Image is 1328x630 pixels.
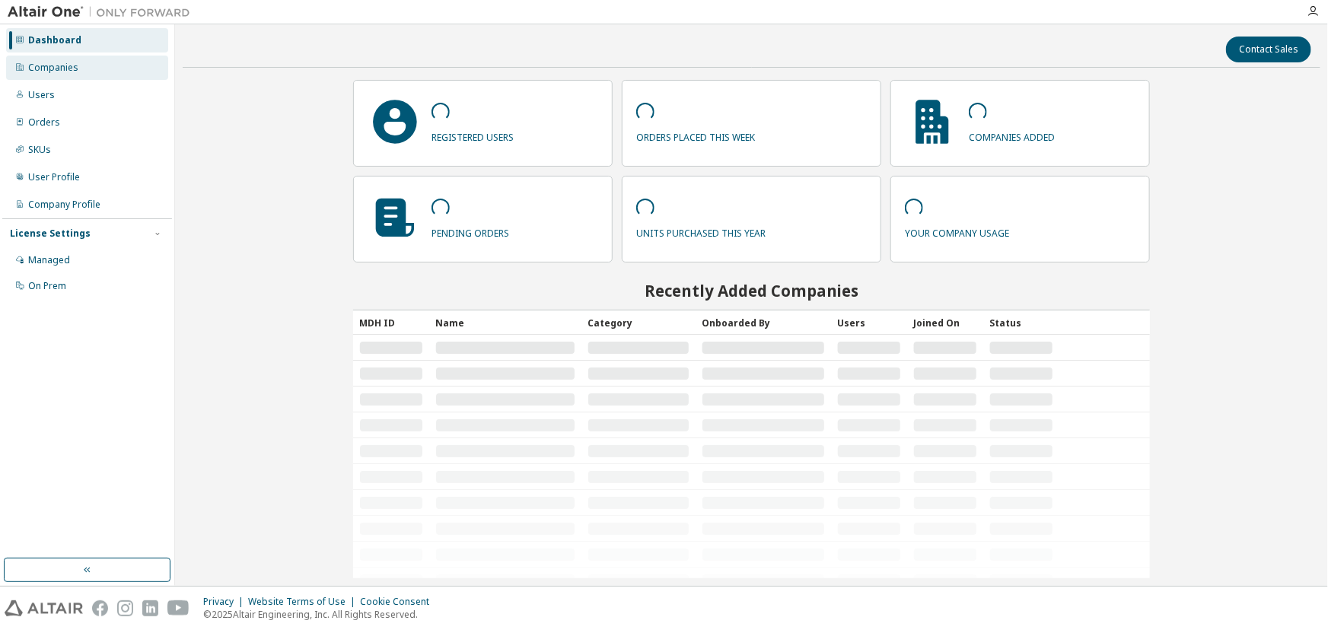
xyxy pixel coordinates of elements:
img: linkedin.svg [142,600,158,616]
p: units purchased this year [636,222,766,240]
div: On Prem [28,280,66,292]
div: Companies [28,62,78,74]
div: Orders [28,116,60,129]
div: Onboarded By [702,310,825,335]
p: your company usage [905,222,1009,240]
div: User Profile [28,171,80,183]
div: Privacy [203,596,248,608]
div: Company Profile [28,199,100,211]
div: Name [435,310,575,335]
p: companies added [969,126,1055,144]
img: altair_logo.svg [5,600,83,616]
img: youtube.svg [167,600,189,616]
p: © 2025 Altair Engineering, Inc. All Rights Reserved. [203,608,438,621]
h2: Recently Added Companies [353,281,1150,301]
img: facebook.svg [92,600,108,616]
img: instagram.svg [117,600,133,616]
div: Category [588,310,689,335]
div: Website Terms of Use [248,596,360,608]
div: License Settings [10,228,91,240]
div: Dashboard [28,34,81,46]
div: Users [28,89,55,101]
div: Status [989,310,1053,335]
p: pending orders [432,222,509,240]
div: Managed [28,254,70,266]
div: Joined On [913,310,977,335]
button: Contact Sales [1226,37,1311,62]
div: SKUs [28,144,51,156]
div: Users [837,310,901,335]
img: Altair One [8,5,198,20]
div: MDH ID [359,310,423,335]
p: orders placed this week [636,126,755,144]
p: registered users [432,126,514,144]
div: Cookie Consent [360,596,438,608]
